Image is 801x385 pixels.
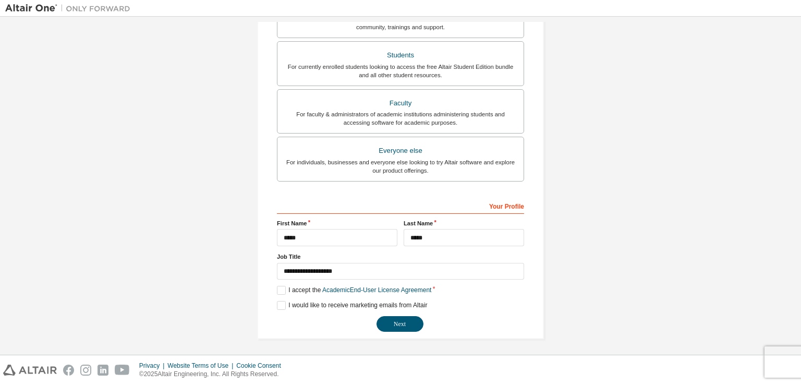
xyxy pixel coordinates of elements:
[139,370,287,379] p: © 2025 Altair Engineering, Inc. All Rights Reserved.
[139,362,167,370] div: Privacy
[277,286,431,295] label: I accept the
[115,365,130,376] img: youtube.svg
[322,286,431,294] a: Academic End-User License Agreement
[284,63,517,79] div: For currently enrolled students looking to access the free Altair Student Edition bundle and all ...
[167,362,236,370] div: Website Terms of Use
[277,301,427,310] label: I would like to receive marketing emails from Altair
[3,365,57,376] img: altair_logo.svg
[284,48,517,63] div: Students
[284,158,517,175] div: For individuals, businesses and everyone else looking to try Altair software and explore our prod...
[284,143,517,158] div: Everyone else
[377,316,423,332] button: Next
[284,96,517,111] div: Faculty
[277,219,397,227] label: First Name
[5,3,136,14] img: Altair One
[80,365,91,376] img: instagram.svg
[277,197,524,214] div: Your Profile
[404,219,524,227] label: Last Name
[277,252,524,261] label: Job Title
[63,365,74,376] img: facebook.svg
[284,15,517,31] div: For existing customers looking to access software downloads, HPC resources, community, trainings ...
[284,110,517,127] div: For faculty & administrators of academic institutions administering students and accessing softwa...
[98,365,108,376] img: linkedin.svg
[236,362,287,370] div: Cookie Consent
